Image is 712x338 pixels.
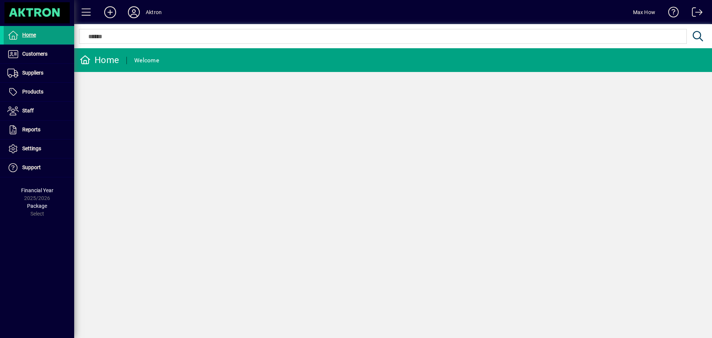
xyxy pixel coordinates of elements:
[98,6,122,19] button: Add
[663,1,679,26] a: Knowledge Base
[4,64,74,82] a: Suppliers
[21,187,53,193] span: Financial Year
[134,55,159,66] div: Welcome
[22,32,36,38] span: Home
[27,203,47,209] span: Package
[633,6,655,18] div: Max How
[4,121,74,139] a: Reports
[686,1,703,26] a: Logout
[22,70,43,76] span: Suppliers
[4,158,74,177] a: Support
[22,51,47,57] span: Customers
[22,127,40,132] span: Reports
[122,6,146,19] button: Profile
[22,145,41,151] span: Settings
[4,140,74,158] a: Settings
[22,89,43,95] span: Products
[22,164,41,170] span: Support
[80,54,119,66] div: Home
[4,83,74,101] a: Products
[4,102,74,120] a: Staff
[146,6,162,18] div: Aktron
[4,45,74,63] a: Customers
[22,108,34,114] span: Staff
